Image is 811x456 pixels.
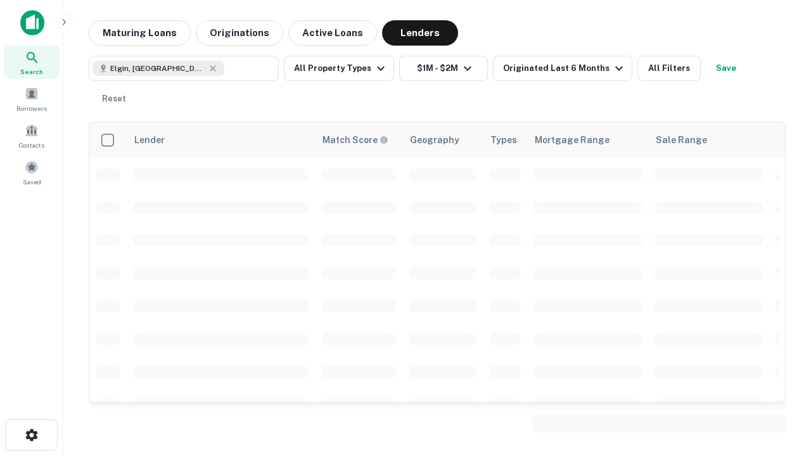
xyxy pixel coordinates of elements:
[656,132,707,148] div: Sale Range
[706,56,746,81] button: Save your search to get updates of matches that match your search criteria.
[4,82,60,116] a: Borrowers
[399,56,488,81] button: $1M - $2M
[20,10,44,35] img: capitalize-icon.png
[503,61,627,76] div: Originated Last 6 Months
[483,122,527,158] th: Types
[4,155,60,189] a: Saved
[490,132,517,148] div: Types
[382,20,458,46] button: Lenders
[23,177,41,187] span: Saved
[110,63,205,74] span: Elgin, [GEOGRAPHIC_DATA], [GEOGRAPHIC_DATA]
[748,314,811,375] iframe: Chat Widget
[94,86,134,111] button: Reset
[127,122,315,158] th: Lender
[322,133,386,147] h6: Match Score
[20,66,43,77] span: Search
[535,132,610,148] div: Mortgage Range
[16,103,47,113] span: Borrowers
[402,122,483,158] th: Geography
[493,56,632,81] button: Originated Last 6 Months
[410,132,459,148] div: Geography
[89,20,191,46] button: Maturing Loans
[315,122,402,158] th: Capitalize uses an advanced AI algorithm to match your search with the best lender. The match sco...
[19,140,44,150] span: Contacts
[527,122,648,158] th: Mortgage Range
[288,20,377,46] button: Active Loans
[648,122,769,158] th: Sale Range
[284,56,394,81] button: All Property Types
[4,45,60,79] a: Search
[134,132,165,148] div: Lender
[196,20,283,46] button: Originations
[322,133,388,147] div: Capitalize uses an advanced AI algorithm to match your search with the best lender. The match sco...
[637,56,701,81] button: All Filters
[4,118,60,153] a: Contacts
